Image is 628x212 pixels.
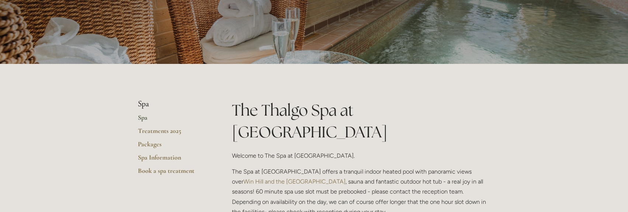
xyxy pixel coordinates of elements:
a: Packages [138,140,208,153]
a: Win Hill and the [GEOGRAPHIC_DATA] [243,178,346,185]
a: Spa Information [138,153,208,167]
p: Welcome to The Spa at [GEOGRAPHIC_DATA]. [232,151,490,161]
a: Book a spa treatment [138,167,208,180]
li: Spa [138,99,208,109]
a: Spa [138,113,208,127]
a: Treatments 2025 [138,127,208,140]
h1: The Thalgo Spa at [GEOGRAPHIC_DATA] [232,99,490,143]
